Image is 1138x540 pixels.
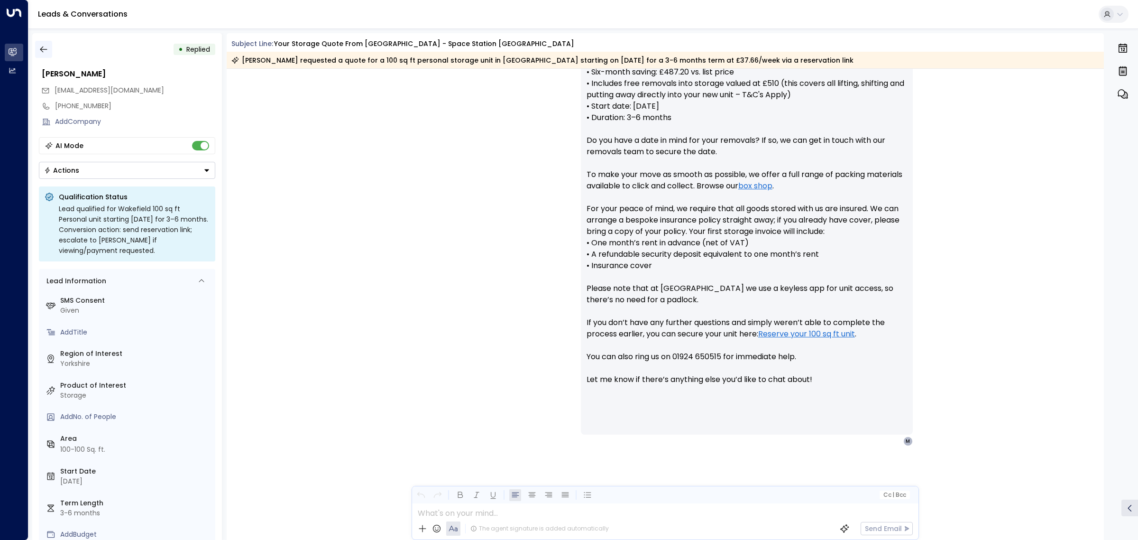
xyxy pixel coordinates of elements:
label: Term Length [60,498,211,508]
label: SMS Consent [60,296,211,306]
div: 3-6 months [60,508,211,518]
div: • [178,41,183,58]
label: Start Date [60,466,211,476]
div: [PERSON_NAME] requested a quote for a 100 sq ft personal storage unit in [GEOGRAPHIC_DATA] starti... [231,56,853,65]
span: Subject Line: [231,39,273,48]
div: [DATE] [60,476,211,486]
div: Lead qualified for Wakefield 100 sq ft Personal unit starting [DATE] for 3–6 months. Conversion a... [59,204,210,256]
div: Storage [60,391,211,400]
div: Actions [44,166,79,175]
p: Qualification Status [59,192,210,202]
div: AI Mode [55,141,83,150]
div: Your storage quote from [GEOGRAPHIC_DATA] - Space Station [GEOGRAPHIC_DATA] [274,39,574,49]
div: M [903,437,913,446]
div: Lead Information [43,276,106,286]
label: Area [60,434,211,444]
div: AddCompany [55,117,215,127]
div: AddTitle [60,327,211,337]
span: | [892,492,894,498]
span: [EMAIL_ADDRESS][DOMAIN_NAME] [55,85,164,95]
button: Cc|Bcc [879,491,909,500]
a: Reserve your 100 sq ft unit [758,328,855,340]
span: Replied [186,45,210,54]
div: 100-100 Sq. ft. [60,445,105,455]
div: Yorkshire [60,359,211,369]
button: Actions [39,162,215,179]
div: AddNo. of People [60,412,211,422]
a: box shop [738,180,772,192]
p: Hi [PERSON_NAME], Your Quote: • 100 sq ft: £37.66 per week (Inc VAT) • Six-month saving: £487.20 ... [587,21,907,397]
a: Leads & Conversations [38,9,128,19]
label: Product of Interest [60,381,211,391]
div: [PHONE_NUMBER] [55,101,215,111]
div: [PERSON_NAME] [42,68,215,80]
button: Undo [415,489,427,501]
span: Cc Bcc [883,492,906,498]
div: Given [60,306,211,316]
div: AddBudget [60,530,211,540]
span: marywil2512@gmail.com [55,85,164,95]
button: Redo [431,489,443,501]
div: Button group with a nested menu [39,162,215,179]
label: Region of Interest [60,349,211,359]
div: The agent signature is added automatically [470,524,609,533]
